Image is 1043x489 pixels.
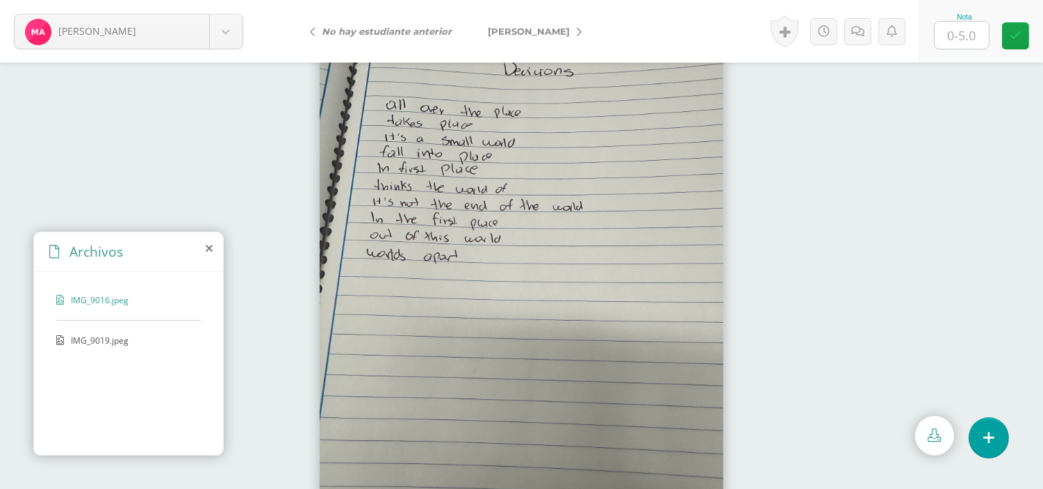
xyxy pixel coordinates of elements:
[206,243,213,254] i: close
[15,15,243,49] a: [PERSON_NAME]
[25,19,51,45] img: 936b41538a3366d24918aa46a74d8662.png
[935,22,989,49] input: 0-5.0
[71,335,185,346] span: IMG_9019.jpeg
[299,15,470,48] a: No hay estudiante anterior
[58,24,136,38] span: [PERSON_NAME]
[322,26,452,37] i: No hay estudiante anterior
[71,294,185,306] span: IMG_9016.jpeg
[488,26,570,37] span: [PERSON_NAME]
[934,13,995,21] div: Nota
[69,242,123,261] span: Archivos
[470,15,593,48] a: [PERSON_NAME]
